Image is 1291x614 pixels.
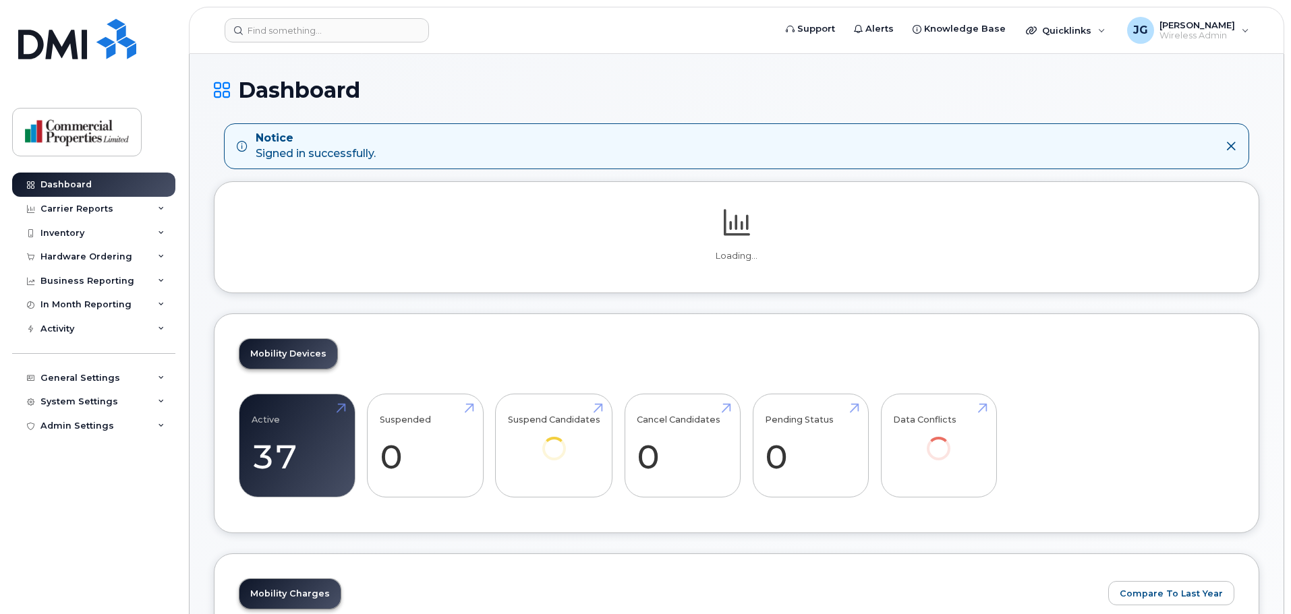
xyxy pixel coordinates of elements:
[893,401,984,479] a: Data Conflicts
[256,131,376,162] div: Signed in successfully.
[380,401,471,490] a: Suspended 0
[214,78,1259,102] h1: Dashboard
[239,579,341,609] a: Mobility Charges
[765,401,856,490] a: Pending Status 0
[508,401,600,479] a: Suspend Candidates
[252,401,343,490] a: Active 37
[256,131,376,146] strong: Notice
[637,401,728,490] a: Cancel Candidates 0
[239,339,337,369] a: Mobility Devices
[1120,587,1223,600] span: Compare To Last Year
[1108,581,1234,605] button: Compare To Last Year
[239,250,1234,262] p: Loading...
